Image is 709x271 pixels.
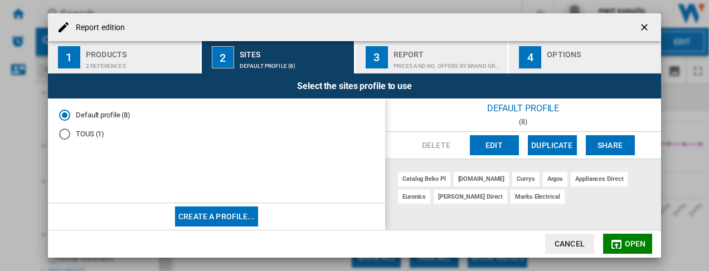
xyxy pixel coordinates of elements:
[470,135,519,155] button: Edit
[70,22,125,33] h4: Report edition
[545,234,594,254] button: Cancel
[512,172,539,186] div: currys
[59,110,374,120] md-radio-button: Default profile (8)
[356,41,509,73] button: 3 Report Prices and No. offers by brand graph
[59,129,374,140] md-radio-button: TOUS (1)
[547,46,657,57] div: Options
[571,172,628,186] div: appliances direct
[509,41,661,73] button: 4 Options
[202,41,355,73] button: 2 Sites Default profile (8)
[586,135,635,155] button: Share
[212,46,234,68] div: 2
[398,190,430,204] div: euronics
[543,172,568,186] div: argos
[86,46,196,57] div: Products
[639,22,652,35] ng-md-icon: getI18NText('BUTTONS.CLOSE_DIALOG')
[398,172,450,186] div: catalog beko pl
[412,135,461,155] button: Delete
[366,46,388,68] div: 3
[603,234,652,254] button: Open
[434,190,507,204] div: [PERSON_NAME] direct
[394,46,503,57] div: Report
[240,57,349,69] div: Default profile (8)
[175,206,258,226] button: Create a profile...
[86,57,196,69] div: 2 references
[48,73,661,98] div: Select the sites profile to use
[385,98,661,118] div: Default profile
[394,57,503,69] div: Prices and No. offers by brand graph
[58,46,80,68] div: 1
[625,239,646,248] span: Open
[634,16,657,38] button: getI18NText('BUTTONS.CLOSE_DIALOG')
[48,41,201,73] button: 1 Products 2 references
[511,190,564,204] div: marks electrical
[528,135,577,155] button: Duplicate
[519,46,541,68] div: 4
[385,118,661,126] div: (8)
[454,172,509,186] div: [DOMAIN_NAME]
[240,46,349,57] div: Sites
